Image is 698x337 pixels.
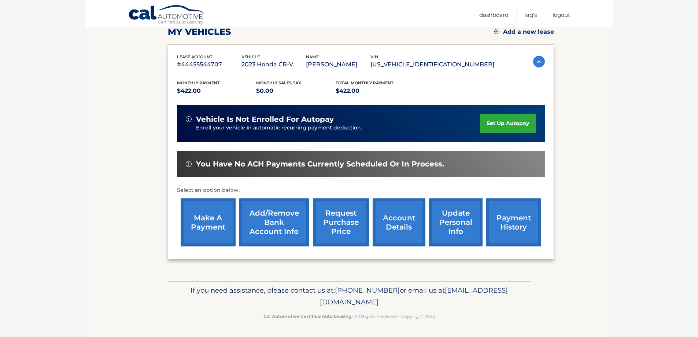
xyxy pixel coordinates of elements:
a: FAQ's [524,9,537,21]
p: [US_VEHICLE_IDENTIFICATION_NUMBER] [370,59,494,70]
img: alert-white.svg [186,116,192,122]
span: [PHONE_NUMBER] [335,286,400,294]
span: vehicle is not enrolled for autopay [196,115,334,124]
a: make a payment [181,198,236,246]
p: $422.00 [177,86,256,96]
img: alert-white.svg [186,161,192,167]
span: Monthly Payment [177,80,220,85]
p: - All Rights Reserved - Copyright 2025 [173,312,526,320]
p: $422.00 [336,86,415,96]
h2: my vehicles [168,26,231,37]
img: accordion-active.svg [533,56,545,67]
p: [PERSON_NAME] [306,59,370,70]
p: Enroll your vehicle in automatic recurring payment deduction. [196,124,480,132]
a: account details [373,198,425,246]
p: $0.00 [256,86,336,96]
p: Select an option below: [177,186,545,195]
a: Add a new lease [494,28,554,36]
span: lease account [177,54,213,59]
p: #44455544707 [177,59,241,70]
a: Cal Automotive [128,5,205,26]
span: [EMAIL_ADDRESS][DOMAIN_NAME] [320,286,508,306]
a: Add/Remove bank account info [239,198,309,246]
strong: Cal Automotive Certified Auto Leasing [263,314,351,319]
a: update personal info [429,198,483,246]
a: request purchase price [313,198,369,246]
a: payment history [486,198,541,246]
a: set up autopay [480,114,536,133]
span: Total Monthly Payment [336,80,394,85]
img: add.svg [494,29,499,34]
span: name [306,54,319,59]
span: Monthly sales Tax [256,80,301,85]
p: If you need assistance, please contact us at: or email us at [173,285,526,308]
a: Logout [553,9,570,21]
span: You have no ACH payments currently scheduled or in process. [196,160,444,169]
span: vin [370,54,378,59]
p: 2023 Honda CR-V [241,59,306,70]
a: Dashboard [479,9,509,21]
span: vehicle [241,54,260,59]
